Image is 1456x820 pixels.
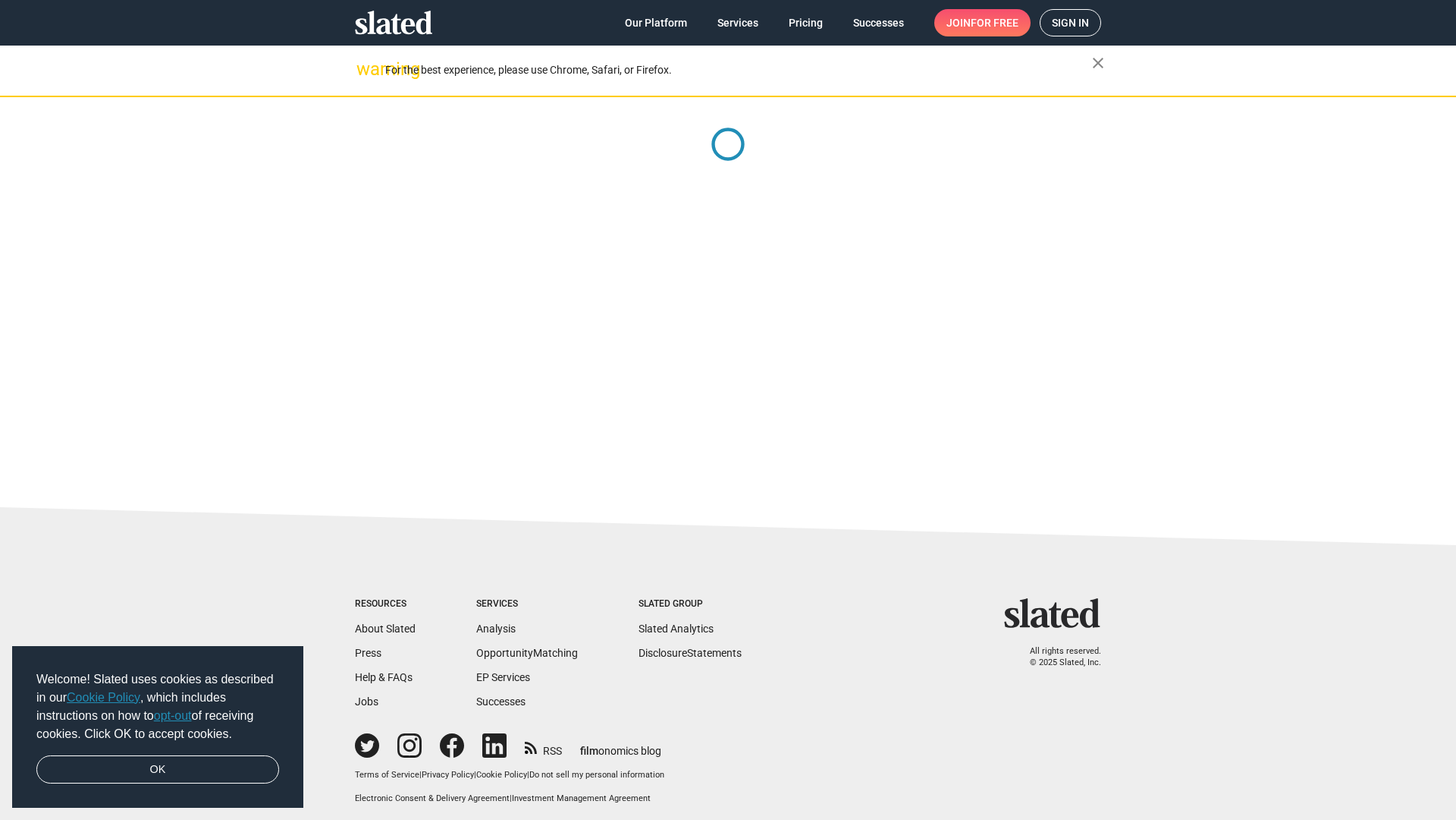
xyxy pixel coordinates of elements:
[476,671,530,683] a: EP Services
[355,793,510,803] a: Electronic Consent & Delivery Agreement
[841,9,916,36] a: Successes
[613,9,699,36] a: Our Platform
[476,598,578,610] div: Services
[527,770,529,780] span: |
[639,647,742,659] a: DisclosureStatements
[476,770,527,780] a: Cookie Policy
[476,623,516,635] a: Analysis
[1014,646,1101,668] p: All rights reserved. © 2025 Slated, Inc.
[474,770,476,780] span: |
[1089,54,1107,72] mat-icon: close
[476,647,578,659] a: OpportunityMatching
[355,671,413,683] a: Help & FAQs
[385,60,1092,80] div: For the best experience, please use Chrome, Safari, or Firefox.
[853,9,904,36] span: Successes
[67,691,140,704] a: Cookie Policy
[36,670,279,743] span: Welcome! Slated uses cookies as described in our , which includes instructions on how to of recei...
[12,646,303,809] div: cookieconsent
[705,9,770,36] a: Services
[1040,9,1101,36] a: Sign in
[355,598,416,610] div: Resources
[529,770,664,781] button: Do not sell my personal information
[1052,10,1089,36] span: Sign in
[419,770,422,780] span: |
[154,709,192,722] a: opt-out
[422,770,474,780] a: Privacy Policy
[356,60,375,78] mat-icon: warning
[639,623,714,635] a: Slated Analytics
[946,9,1018,36] span: Join
[355,770,419,780] a: Terms of Service
[580,745,598,757] span: film
[971,9,1018,36] span: for free
[476,695,526,708] a: Successes
[777,9,835,36] a: Pricing
[355,647,381,659] a: Press
[512,793,651,803] a: Investment Management Agreement
[510,793,512,803] span: |
[934,9,1031,36] a: Joinfor free
[580,732,661,758] a: filmonomics blog
[625,9,687,36] span: Our Platform
[355,623,416,635] a: About Slated
[717,9,758,36] span: Services
[789,9,823,36] span: Pricing
[36,755,279,784] a: dismiss cookie message
[525,735,562,758] a: RSS
[355,695,378,708] a: Jobs
[639,598,742,610] div: Slated Group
